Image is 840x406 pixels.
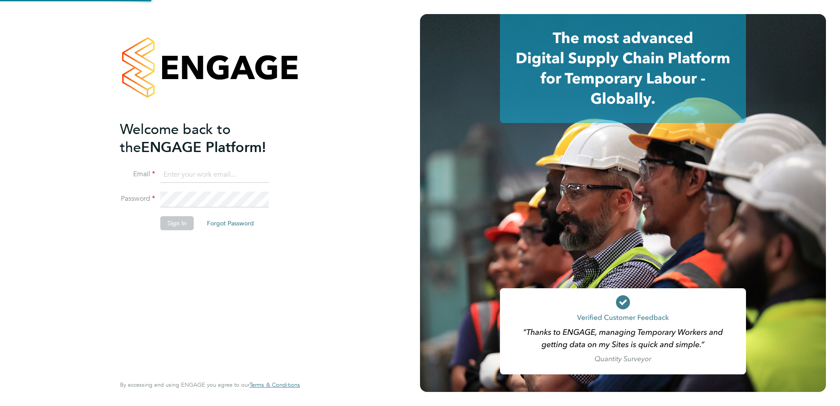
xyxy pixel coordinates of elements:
h2: ENGAGE Platform! [120,120,291,156]
label: Email [120,170,155,179]
a: Terms & Conditions [250,381,300,388]
button: Sign In [160,216,194,230]
span: By accessing and using ENGAGE you agree to our [120,381,300,388]
span: Welcome back to the [120,121,231,156]
button: Forgot Password [200,216,261,230]
label: Password [120,194,155,203]
input: Enter your work email... [160,167,269,183]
